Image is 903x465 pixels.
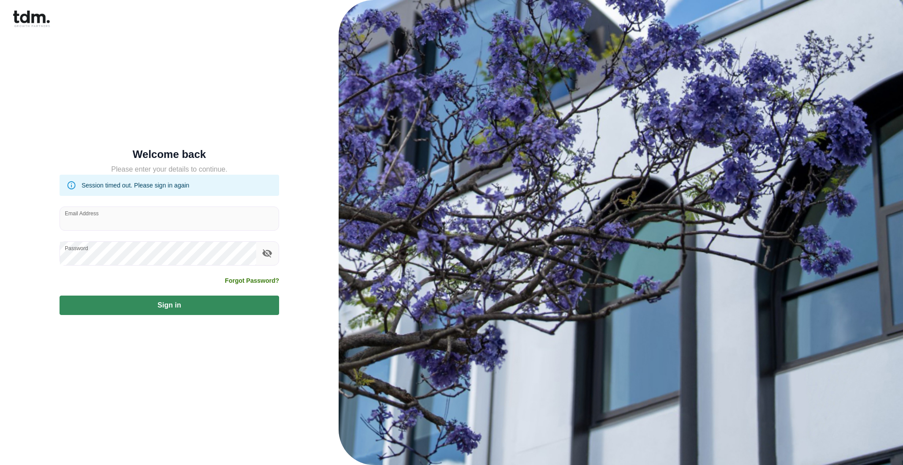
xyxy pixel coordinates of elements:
[82,177,189,193] div: Session timed out. Please sign in again
[60,164,279,175] h5: Please enter your details to continue.
[60,296,279,315] button: Sign in
[65,210,99,217] label: Email Address
[225,276,279,285] a: Forgot Password?
[260,246,275,261] button: toggle password visibility
[60,150,279,159] h5: Welcome back
[65,244,88,252] label: Password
